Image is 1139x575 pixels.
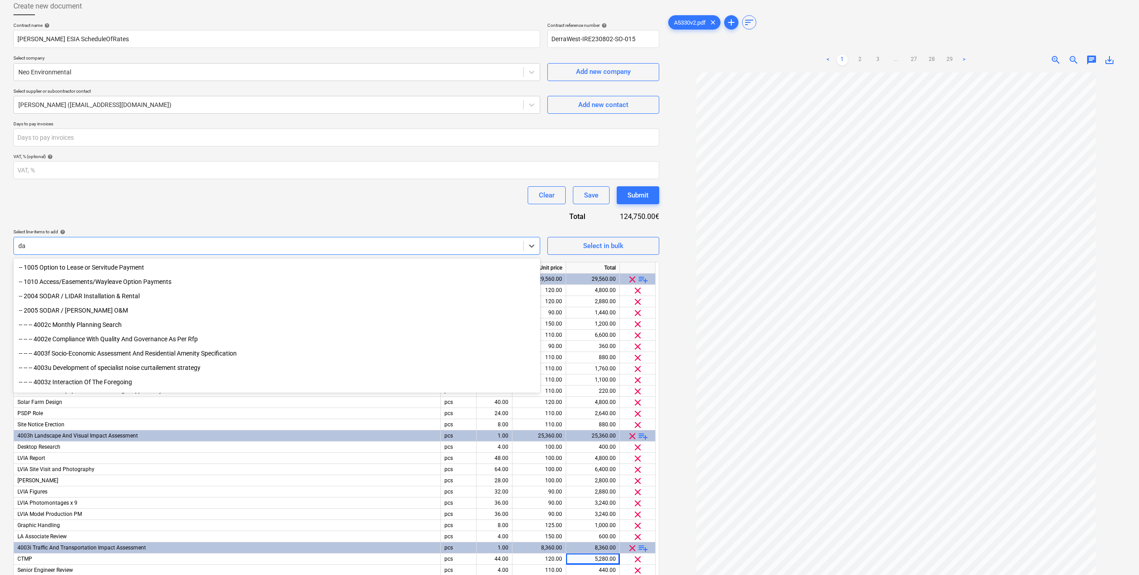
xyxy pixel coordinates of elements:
[627,543,638,554] span: clear
[17,489,47,495] span: LVIA Figures
[566,262,620,274] div: Total
[13,289,540,303] div: -- 2004 SODAR / LIDAR Installation & Rental
[600,23,607,28] span: help
[909,55,919,65] a: Page 27
[570,430,616,442] div: 25,360.00
[632,408,643,419] span: clear
[632,397,643,408] span: clear
[17,444,60,450] span: Desktop Research
[17,511,82,517] span: LVIA Model Production PM
[632,453,643,464] span: clear
[480,520,508,531] div: 8.00
[13,55,540,63] p: Select company
[17,433,138,439] span: 4003h Landscape And Visual Impact Assessment
[632,341,643,352] span: clear
[570,419,616,430] div: 880.00
[632,352,643,363] span: clear
[855,55,866,65] a: Page 2
[632,330,643,341] span: clear
[480,464,508,475] div: 64.00
[13,346,540,360] div: -- -- -- 4003f Socio-Economic Assessment And Residential Amenity Specification
[632,420,643,430] span: clear
[13,275,540,289] div: -- 1010 Access/Easements/Wayleave Option Payments
[17,567,73,573] span: Senior Engineer Review
[570,442,616,453] div: 400.00
[632,285,643,296] span: clear
[516,531,562,542] div: 150.00
[516,442,562,453] div: 100.00
[480,498,508,509] div: 36.00
[632,296,643,307] span: clear
[17,556,32,562] span: CTMP
[632,498,643,509] span: clear
[570,285,616,296] div: 4,800.00
[13,375,540,389] div: -- -- -- 4003z Interaction Of The Foregoing
[632,476,643,486] span: clear
[1094,532,1139,575] div: Chat Widget
[13,303,540,318] div: -- 2005 SODAR / [PERSON_NAME] O&M
[570,386,616,397] div: 220.00
[570,554,616,565] div: 5,280.00
[547,63,659,81] button: Add new company
[441,542,477,554] div: pcs
[17,399,62,405] span: Solar Farm Design
[17,545,146,551] span: 4003i Traffic And Transportation Impact Assessment
[576,66,631,77] div: Add new company
[43,23,50,28] span: help
[570,374,616,386] div: 1,100.00
[570,475,616,486] div: 2,800.00
[632,520,643,531] span: clear
[13,121,659,129] p: Days to pay invoices
[1050,55,1061,65] span: zoom_in
[516,554,562,565] div: 120.00
[13,303,540,318] div: -- 2005 SODAR / LIDAR O&M
[570,531,616,542] div: 600.00
[959,55,969,65] a: Next page
[17,410,43,416] span: PSDP Role
[1086,55,1097,65] span: chat
[13,1,82,12] span: Create new document
[13,229,540,235] div: Select line-items to add
[726,17,737,28] span: add
[744,17,755,28] span: sort
[480,542,508,554] div: 1.00
[632,464,643,475] span: clear
[570,318,616,330] div: 1,200.00
[17,421,64,428] span: Site Notice Erection
[891,55,901,65] a: ...
[480,430,508,442] div: 1.00
[441,554,477,565] div: pcs
[573,186,610,204] button: Save
[547,22,659,28] div: Contract reference number
[441,509,477,520] div: pcs
[584,189,598,201] div: Save
[528,186,566,204] button: Clear
[578,99,628,111] div: Add new contact
[17,388,161,394] span: Production of Newspaper and Site Notices (per application)
[441,498,477,509] div: pcs
[539,189,555,201] div: Clear
[480,408,508,419] div: 24.00
[1104,55,1115,65] span: save_alt
[516,397,562,408] div: 120.00
[583,240,623,252] div: Select in bulk
[669,19,711,26] span: A5330v2.pdf
[570,486,616,498] div: 2,880.00
[632,386,643,397] span: clear
[441,453,477,464] div: pcs
[668,15,721,30] div: A5330v2.pdf
[13,318,540,332] div: -- -- -- 4002c Monthly Planning Search
[441,430,477,442] div: pcs
[632,319,643,330] span: clear
[13,88,540,96] p: Select supplier or subcontractor contact
[944,55,955,65] a: Page 29
[632,364,643,374] span: clear
[617,186,659,204] button: Submit
[13,154,659,159] div: VAT, % (optional)
[570,363,616,374] div: 1,760.00
[17,455,45,461] span: LVIA Report
[17,477,58,484] span: LEMP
